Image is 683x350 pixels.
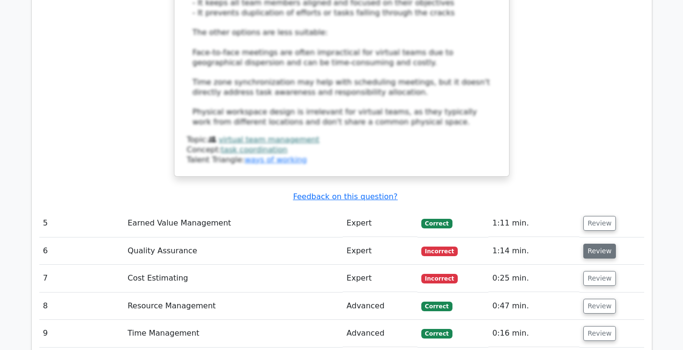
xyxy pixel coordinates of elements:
td: Advanced [343,293,417,320]
span: Incorrect [421,247,458,256]
td: 7 [39,265,124,292]
span: Correct [421,219,452,228]
td: Earned Value Management [124,210,343,237]
td: Expert [343,210,417,237]
div: Concept: [187,145,497,155]
td: Cost Estimating [124,265,343,292]
td: 1:11 min. [488,210,579,237]
a: ways of working [244,155,307,164]
td: Expert [343,265,417,292]
td: 0:47 min. [488,293,579,320]
a: task coordination [221,145,288,154]
div: Talent Triangle: [187,135,497,165]
td: Quality Assurance [124,237,343,265]
td: 6 [39,237,124,265]
span: Correct [421,302,452,311]
button: Review [583,326,616,341]
td: Time Management [124,320,343,347]
button: Review [583,216,616,231]
div: Topic: [187,135,497,145]
button: Review [583,299,616,314]
td: Expert [343,237,417,265]
td: Resource Management [124,293,343,320]
td: 9 [39,320,124,347]
button: Review [583,244,616,259]
td: 1:14 min. [488,237,579,265]
td: 8 [39,293,124,320]
td: 5 [39,210,124,237]
a: Feedback on this question? [293,192,397,201]
a: virtual team management [219,135,319,144]
td: 0:25 min. [488,265,579,292]
button: Review [583,271,616,286]
span: Incorrect [421,274,458,283]
td: Advanced [343,320,417,347]
span: Correct [421,329,452,339]
td: 0:16 min. [488,320,579,347]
